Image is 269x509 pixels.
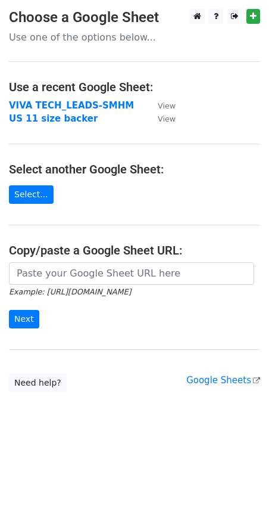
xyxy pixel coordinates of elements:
[9,9,260,26] h3: Choose a Google Sheet
[146,113,176,124] a: View
[146,100,176,111] a: View
[9,374,67,392] a: Need help?
[9,287,131,296] small: Example: [URL][DOMAIN_NAME]
[9,80,260,94] h4: Use a recent Google Sheet:
[9,100,134,111] a: VIVA TECH_LEADS-SMHM
[158,101,176,110] small: View
[9,113,98,124] a: US 11 size backer
[9,262,254,285] input: Paste your Google Sheet URL here
[9,162,260,176] h4: Select another Google Sheet:
[9,243,260,257] h4: Copy/paste a Google Sheet URL:
[9,185,54,204] a: Select...
[158,114,176,123] small: View
[9,310,39,328] input: Next
[186,375,260,386] a: Google Sheets
[9,31,260,44] p: Use one of the options below...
